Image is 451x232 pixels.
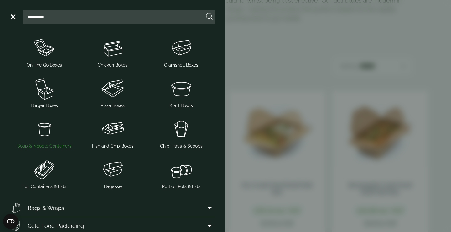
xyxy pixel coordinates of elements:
img: SoupNoodle_container.svg [13,116,76,142]
img: Chip_tray.svg [149,116,213,142]
a: Fish and Chip Boxes [81,115,145,151]
span: Cold Food Packaging [28,222,84,230]
span: Bagasse [104,183,122,190]
span: Kraft Bowls [169,102,193,109]
span: Chicken Boxes [98,62,127,68]
a: On The Go Boxes [13,34,76,70]
img: Clamshell_box.svg [149,35,213,61]
span: Clamshell Boxes [164,62,198,68]
button: Open CMP widget [3,214,18,229]
a: Chicken Boxes [81,34,145,70]
span: Foil Containers & Lids [22,183,66,190]
span: Burger Boxes [31,102,58,109]
span: Bags & Wraps [28,204,64,212]
a: Pizza Boxes [81,75,145,110]
a: Kraft Bowls [149,75,213,110]
a: Burger Boxes [13,75,76,110]
span: Portion Pots & Lids [162,183,200,190]
img: PortionPots.svg [149,157,213,182]
span: On The Go Boxes [27,62,62,68]
a: Foil Containers & Lids [13,156,76,191]
img: Burger_box.svg [13,76,76,101]
span: Pizza Boxes [101,102,125,109]
img: Paper_carriers.svg [10,202,23,214]
a: Clamshell Boxes [149,34,213,70]
a: Bagasse [81,156,145,191]
img: Clamshell_box.svg [81,157,145,182]
img: Foil_container.svg [13,157,76,182]
img: Chicken_box-1.svg [81,35,145,61]
a: Portion Pots & Lids [149,156,213,191]
img: OnTheGo_boxes.svg [13,35,76,61]
a: Bags & Wraps [10,199,215,217]
img: Pizza_boxes.svg [81,76,145,101]
span: Soup & Noodle Containers [17,143,71,149]
img: SoupNsalad_bowls.svg [149,76,213,101]
span: Chip Trays & Scoops [160,143,203,149]
a: Chip Trays & Scoops [149,115,213,151]
img: FishNchip_box.svg [81,116,145,142]
a: Soup & Noodle Containers [13,115,76,151]
span: Fish and Chip Boxes [92,143,133,149]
